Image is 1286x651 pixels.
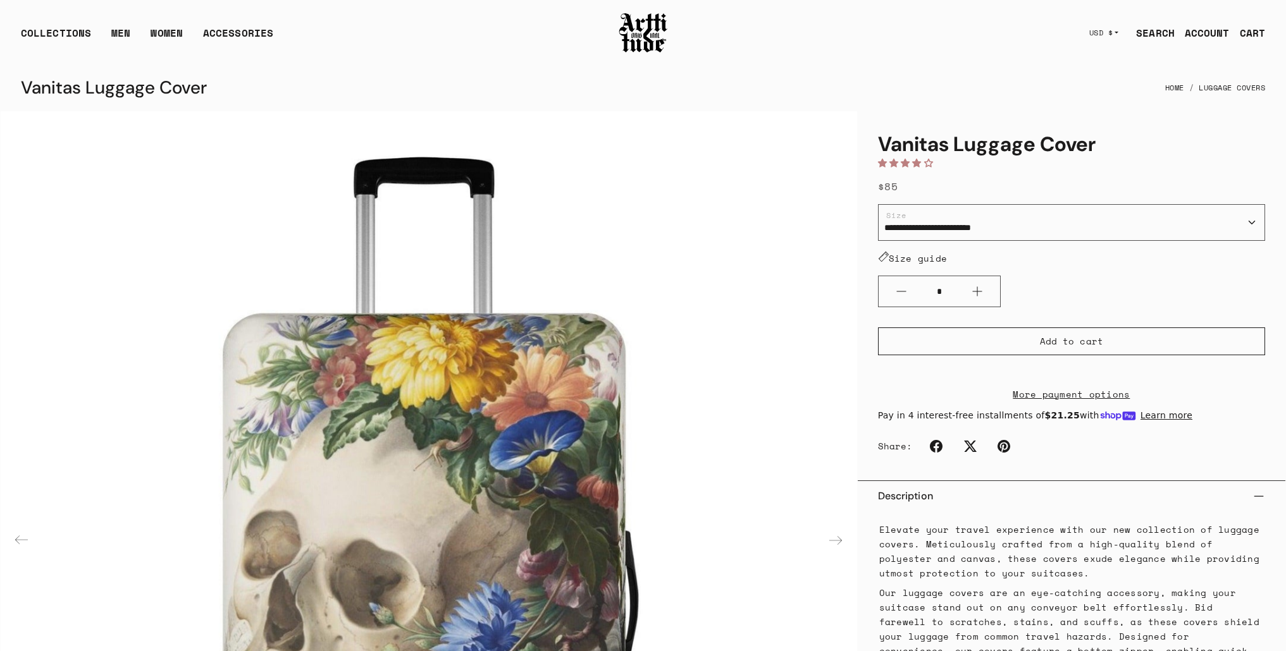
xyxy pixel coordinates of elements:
a: SEARCH [1126,20,1175,46]
input: Quantity [924,280,955,303]
a: Size guide [878,252,948,265]
a: Home [1165,74,1184,102]
a: Twitter [956,432,984,460]
span: Elevate your travel experience with our new collection of luggage covers. Meticulously crafted fr... [879,523,1259,580]
span: Share: [878,440,913,453]
button: Description [878,481,1265,511]
div: ACCESSORIES [203,25,273,51]
span: $85 [878,179,898,194]
h1: Vanitas Luggage Cover [878,131,1265,157]
img: Arttitude [618,11,669,54]
span: 4.00 stars [878,156,939,169]
div: COLLECTIONS [21,25,91,51]
button: USD $ [1082,19,1127,47]
ul: Main navigation [11,25,283,51]
span: Our luggage covers are an eye-catching accessory, making your suitcase stand out on any conveyor ... [879,586,1259,643]
button: Add to cart [878,327,1265,355]
span: USD $ [1089,28,1113,38]
div: CART [1240,25,1265,40]
div: Previous slide [6,525,37,556]
a: WOMEN [151,25,183,51]
button: Minus [879,276,924,307]
span: Add to cart [1040,335,1103,348]
a: More payment options [878,387,1265,401]
a: MEN [111,25,130,51]
a: Facebook [922,432,950,460]
a: ACCOUNT [1175,20,1230,46]
a: Open cart [1230,20,1265,46]
a: Luggage Covers [1199,74,1265,102]
button: Plus [955,276,1000,307]
div: Vanitas Luggage Cover [21,73,207,103]
div: Next slide [820,525,851,556]
a: Pinterest [990,432,1018,460]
